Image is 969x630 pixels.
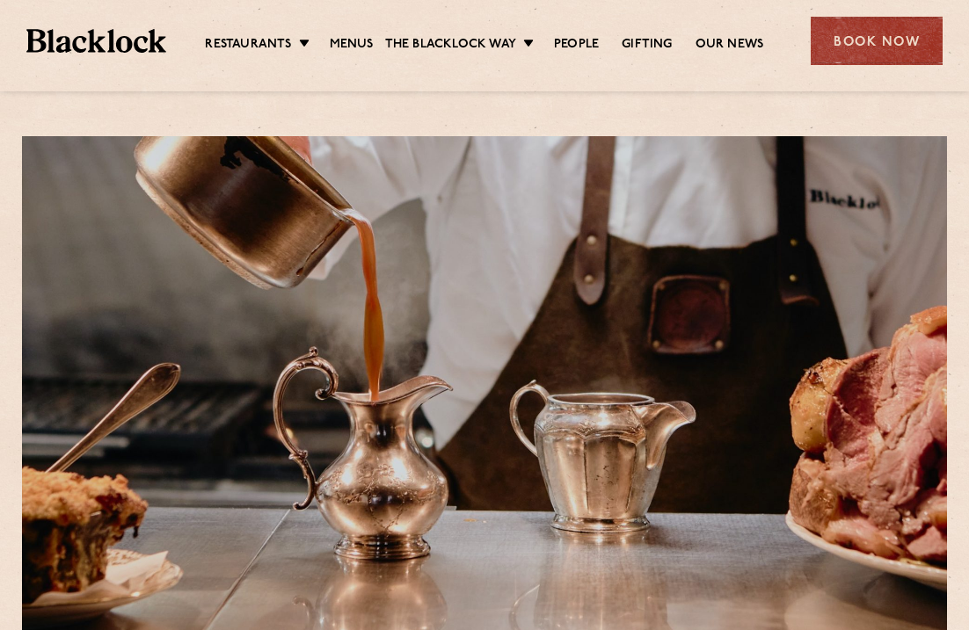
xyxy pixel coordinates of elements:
[205,36,291,55] a: Restaurants
[26,29,166,53] img: BL_Textured_Logo-footer-cropped.svg
[330,36,374,55] a: Menus
[696,36,764,55] a: Our News
[622,36,672,55] a: Gifting
[554,36,599,55] a: People
[385,36,516,55] a: The Blacklock Way
[811,17,943,65] div: Book Now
